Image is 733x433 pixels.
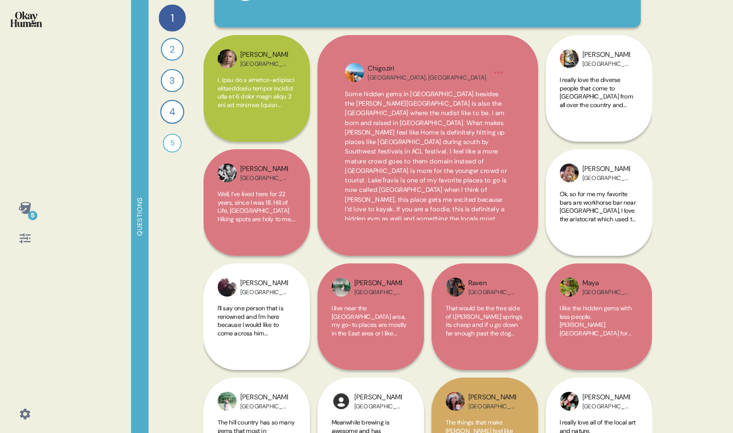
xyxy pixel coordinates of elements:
img: profilepic_25237489179190547.jpg [218,392,237,411]
div: [GEOGRAPHIC_DATA], [GEOGRAPHIC_DATA] [583,289,630,296]
div: [GEOGRAPHIC_DATA], [GEOGRAPHIC_DATA] [468,289,516,296]
div: [PERSON_NAME] [583,392,630,403]
span: Ok, so for me my favorite bars are workhorse bar near [GEOGRAPHIC_DATA], I love the aristocrat wh... [560,190,637,356]
div: Maya [583,278,630,289]
div: Chigoziri [368,63,486,74]
div: [GEOGRAPHIC_DATA], [GEOGRAPHIC_DATA] [583,174,630,182]
div: [GEOGRAPHIC_DATA], [GEOGRAPHIC_DATA] [354,403,402,410]
div: [GEOGRAPHIC_DATA], [GEOGRAPHIC_DATA] [240,60,288,68]
div: Raven [468,278,516,289]
div: [PERSON_NAME] [240,50,288,60]
img: profilepic_24998937013073151.jpg [345,63,364,82]
img: l1ibTKarBSWXLOhlfT5LxFP+OttMJpPJZDKZTCbz9PgHEggSPYjZSwEAAAAASUVORK5CYII= [332,392,351,411]
div: [PERSON_NAME] [240,278,288,289]
img: profilepic_24572469155759905.jpg [446,278,465,297]
div: 2 [160,38,183,61]
div: [PERSON_NAME] [583,50,630,60]
div: [GEOGRAPHIC_DATA], [GEOGRAPHIC_DATA] [240,289,288,296]
div: 3 [160,69,184,92]
div: [GEOGRAPHIC_DATA], [GEOGRAPHIC_DATA] [583,60,630,68]
div: 5 [163,134,182,153]
span: Some hidden gems in [GEOGRAPHIC_DATA] besides the [PERSON_NAME][GEOGRAPHIC_DATA] is also the [GEO... [345,90,507,242]
img: profilepic_25232126139705652.jpg [560,392,579,411]
span: I really love the diverse people that come to [GEOGRAPHIC_DATA] from all over the country and eve... [560,76,637,300]
div: 4 [160,100,184,124]
img: profilepic_24756840297292086.jpg [218,163,237,182]
div: [PERSON_NAME] [583,164,630,174]
div: [PERSON_NAME] [240,164,288,174]
div: [GEOGRAPHIC_DATA], [GEOGRAPHIC_DATA] [240,403,288,410]
div: [GEOGRAPHIC_DATA], [GEOGRAPHIC_DATA] [368,74,486,81]
img: profilepic_24094325693578272.jpg [218,49,237,68]
img: okayhuman.3b1b6348.png [10,11,42,27]
span: I'll say one person that is renowned and I'm here because I would like to come across him [PERSON... [218,304,294,429]
div: [PERSON_NAME] [240,392,288,403]
img: profilepic_24586675830995204.jpg [560,163,579,182]
div: [GEOGRAPHIC_DATA], [GEOGRAPHIC_DATA] [583,403,630,410]
img: profilepic_24514813788185239.jpg [560,278,579,297]
span: Well, I’ve lived here for 22 years, since I was 18. Hill of Life, [GEOGRAPHIC_DATA] Hiking spots ... [218,190,296,414]
img: profilepic_24853728340905323.jpg [560,49,579,68]
img: profilepic_24838541049142465.jpg [218,278,237,297]
div: 1 [159,4,185,31]
div: [GEOGRAPHIC_DATA], [GEOGRAPHIC_DATA] [240,174,288,182]
div: 5 [28,211,37,220]
span: I like the hidden gems with less people. [PERSON_NAME][GEOGRAPHIC_DATA] for peace and serenity yo... [560,304,638,412]
div: [PERSON_NAME] [354,392,402,403]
